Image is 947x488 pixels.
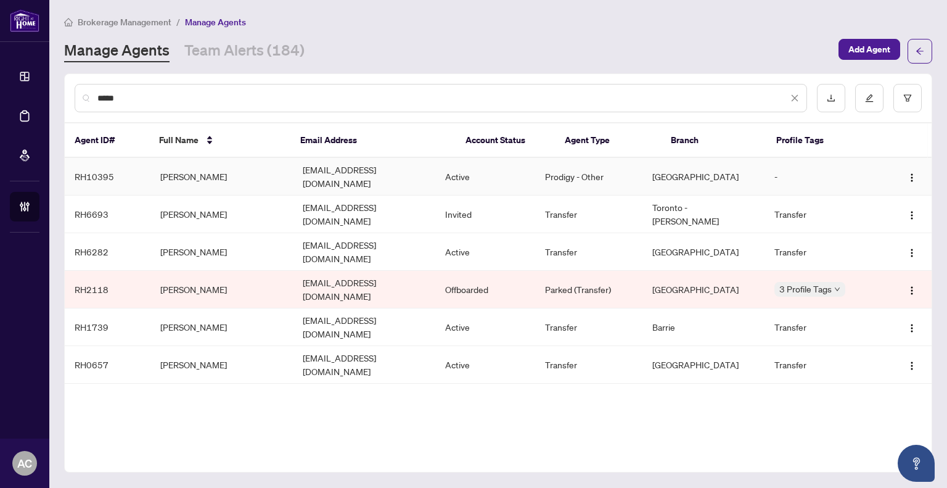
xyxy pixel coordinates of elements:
a: Manage Agents [64,40,170,62]
img: Logo [907,248,917,258]
td: [PERSON_NAME] [150,233,293,271]
td: Transfer [765,196,886,233]
span: Brokerage Management [78,17,171,28]
td: - [765,158,886,196]
td: Offboarded [435,271,535,308]
td: Parked (Transfer) [535,271,642,308]
td: [GEOGRAPHIC_DATA] [642,158,765,196]
td: Transfer [535,233,642,271]
button: Logo [902,317,922,337]
span: AC [17,455,32,472]
td: RH10395 [65,158,150,196]
span: edit [865,94,874,102]
td: [PERSON_NAME] [150,158,293,196]
span: home [64,18,73,27]
th: Profile Tags [766,123,887,158]
td: Invited [435,196,535,233]
span: down [834,286,840,292]
td: Transfer [765,233,886,271]
td: Prodigy - Other [535,158,642,196]
td: [PERSON_NAME] [150,346,293,384]
img: Logo [907,323,917,333]
td: [EMAIL_ADDRESS][DOMAIN_NAME] [293,158,435,196]
td: RH6282 [65,233,150,271]
td: Barrie [642,308,765,346]
td: Active [435,308,535,346]
button: Logo [902,167,922,186]
td: Active [435,158,535,196]
button: Open asap [898,445,935,482]
button: Add Agent [838,39,900,60]
button: download [817,84,845,112]
button: Logo [902,242,922,262]
th: Account Status [456,123,554,158]
li: / [176,15,180,29]
button: Logo [902,204,922,224]
td: Toronto - [PERSON_NAME] [642,196,765,233]
td: [PERSON_NAME] [150,196,293,233]
img: logo [10,9,39,32]
td: [EMAIL_ADDRESS][DOMAIN_NAME] [293,271,435,308]
td: Active [435,346,535,384]
td: [PERSON_NAME] [150,308,293,346]
img: Logo [907,210,917,220]
img: Logo [907,361,917,371]
td: [EMAIL_ADDRESS][DOMAIN_NAME] [293,346,435,384]
th: Email Address [290,123,456,158]
span: Add Agent [848,39,890,59]
button: edit [855,84,883,112]
th: Agent ID# [65,123,149,158]
td: [EMAIL_ADDRESS][DOMAIN_NAME] [293,308,435,346]
td: [EMAIL_ADDRESS][DOMAIN_NAME] [293,233,435,271]
button: Logo [902,279,922,299]
span: arrow-left [916,47,924,56]
td: RH2118 [65,271,150,308]
button: filter [893,84,922,112]
td: [GEOGRAPHIC_DATA] [642,271,765,308]
span: Full Name [159,133,199,147]
td: Transfer [535,346,642,384]
span: close [790,94,799,102]
span: download [827,94,835,102]
th: Branch [661,123,767,158]
td: [PERSON_NAME] [150,271,293,308]
img: Logo [907,173,917,183]
button: Logo [902,355,922,374]
td: Transfer [535,308,642,346]
th: Full Name [149,123,290,158]
a: Team Alerts (184) [184,40,305,62]
td: [GEOGRAPHIC_DATA] [642,346,765,384]
th: Agent Type [555,123,661,158]
td: Transfer [765,308,886,346]
td: [GEOGRAPHIC_DATA] [642,233,765,271]
td: Transfer [765,346,886,384]
td: Active [435,233,535,271]
td: RH1739 [65,308,150,346]
td: RH0657 [65,346,150,384]
span: Manage Agents [185,17,246,28]
span: 3 Profile Tags [779,282,832,296]
td: [EMAIL_ADDRESS][DOMAIN_NAME] [293,196,435,233]
span: filter [903,94,912,102]
img: Logo [907,286,917,296]
td: RH6693 [65,196,150,233]
td: Transfer [535,196,642,233]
